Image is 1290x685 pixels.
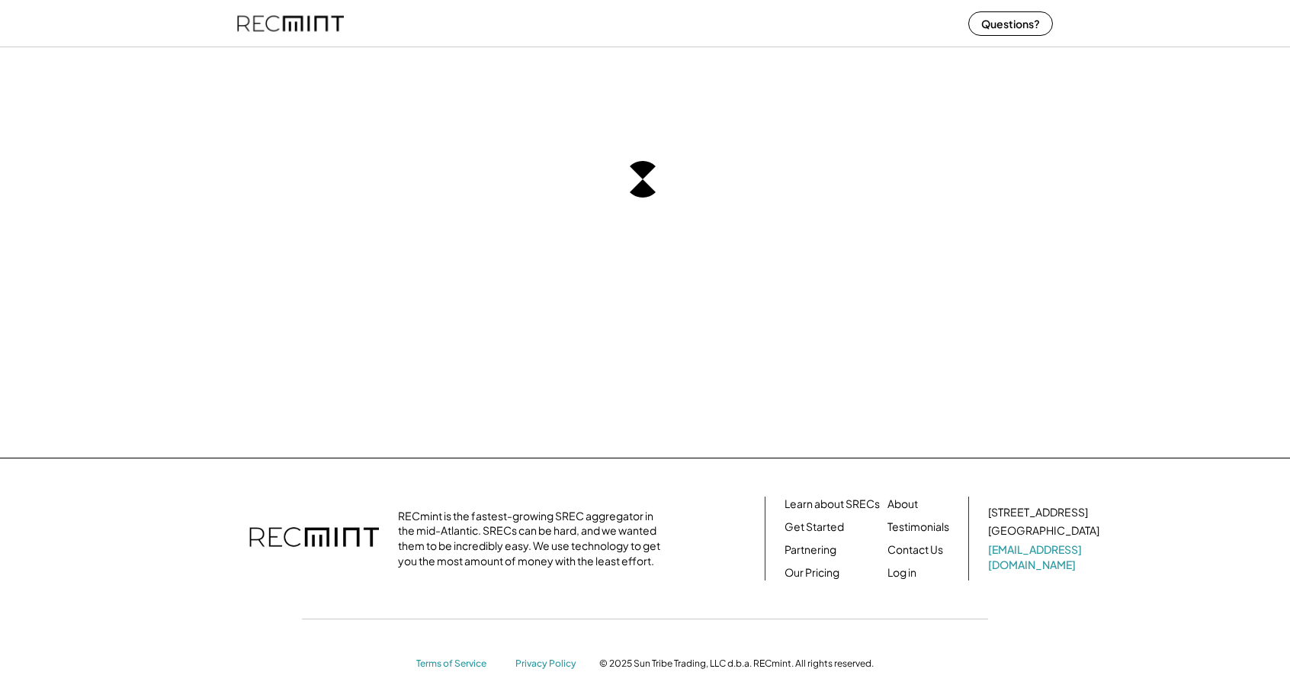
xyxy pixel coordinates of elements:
a: Terms of Service [416,658,500,671]
a: About [887,497,918,512]
a: Log in [887,565,916,580]
a: Testimonials [887,519,949,535]
a: Privacy Policy [515,658,584,671]
a: [EMAIL_ADDRESS][DOMAIN_NAME] [988,542,1102,572]
img: recmint-logotype%403x%20%281%29.jpeg [237,3,344,43]
div: [GEOGRAPHIC_DATA] [988,523,1099,539]
div: RECmint is the fastest-growing SREC aggregator in the mid-Atlantic. SRECs can be hard, and we wan... [398,509,669,568]
a: Partnering [785,542,836,558]
a: Get Started [785,519,844,535]
button: Questions? [968,11,1053,36]
img: recmint-logotype%403x.png [249,512,379,565]
a: Contact Us [887,542,943,558]
div: [STREET_ADDRESS] [988,505,1088,520]
a: Learn about SRECs [785,497,880,512]
div: © 2025 Sun Tribe Trading, LLC d.b.a. RECmint. All rights reserved. [599,658,874,670]
a: Our Pricing [785,565,839,580]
